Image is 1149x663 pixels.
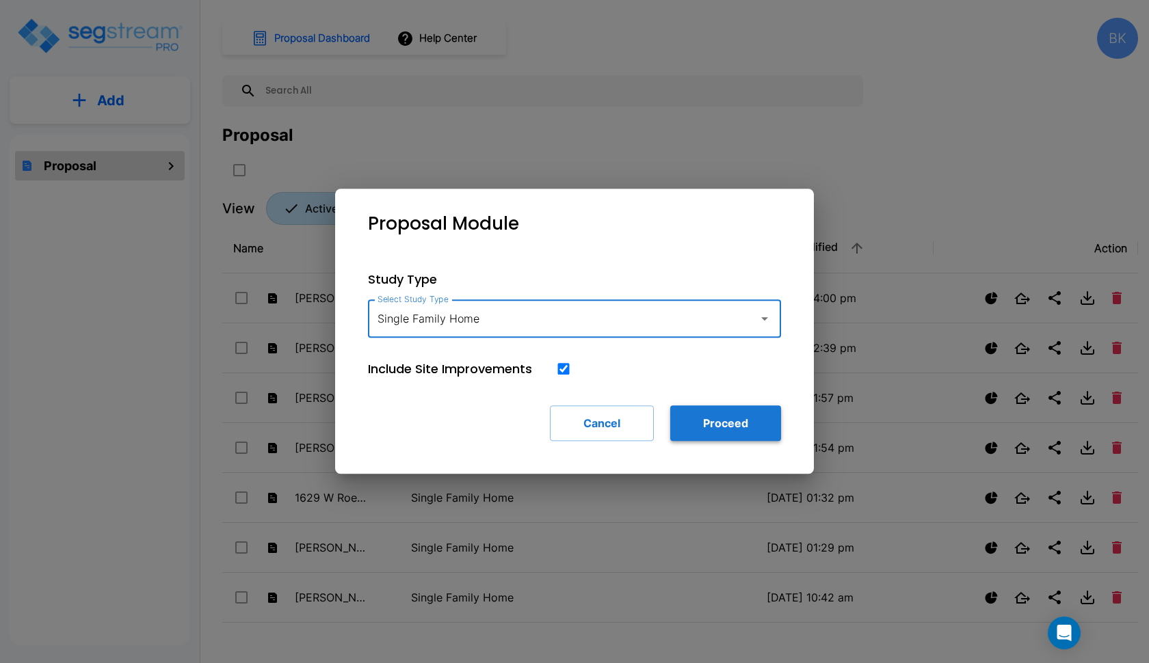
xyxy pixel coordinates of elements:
p: Proposal Module [368,211,519,237]
label: Select Study Type [378,293,449,305]
div: Open Intercom Messenger [1048,617,1081,649]
p: Study Type [368,270,781,288]
p: Include Site Improvements [368,360,532,378]
button: Cancel [550,405,654,441]
button: Proceed [670,405,781,441]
